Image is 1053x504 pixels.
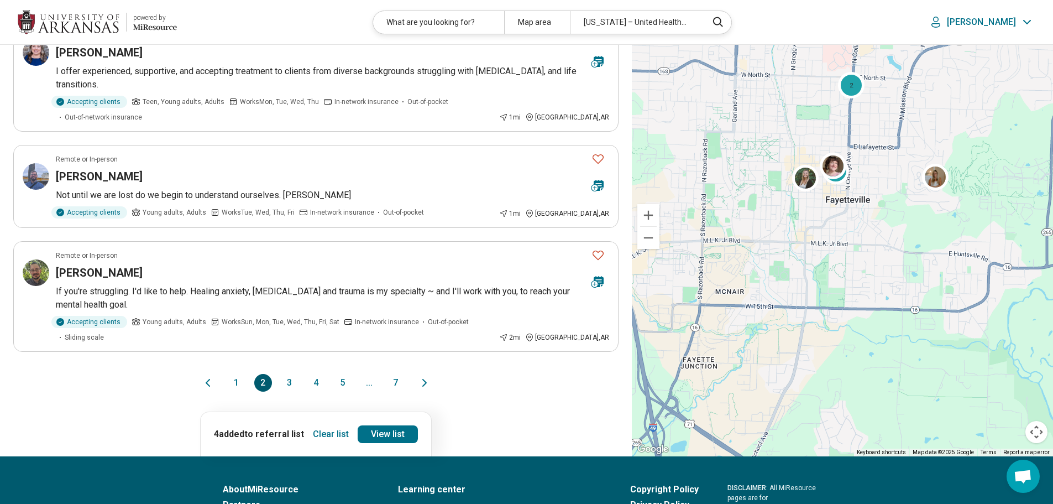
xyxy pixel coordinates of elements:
[637,204,659,226] button: Zoom in
[307,374,325,392] button: 4
[56,169,143,184] h3: [PERSON_NAME]
[570,11,701,34] div: [US_STATE] – United HealthCare
[240,97,319,107] span: Works Mon, Tue, Wed, Thu
[51,206,127,219] div: Accepting clients
[133,13,177,23] div: powered by
[1007,460,1040,493] div: Open chat
[398,483,601,496] a: Learning center
[407,97,448,107] span: Out-of-pocket
[525,209,609,219] div: [GEOGRAPHIC_DATA] , AR
[222,317,339,327] span: Works Sun, Mon, Tue, Wed, Thu, Fri, Sat
[56,251,118,261] p: Remote or In-person
[56,45,143,60] h3: [PERSON_NAME]
[525,332,609,342] div: [GEOGRAPHIC_DATA] , AR
[360,374,378,392] span: ...
[254,374,272,392] button: 2
[727,484,766,492] span: DISCLAIMER
[499,112,521,122] div: 1 mi
[201,374,214,392] button: Previous page
[913,449,974,455] span: Map data ©2025 Google
[428,317,469,327] span: Out-of-pocket
[1025,421,1047,443] button: Map camera controls
[630,483,699,496] a: Copyright Policy
[18,9,119,35] img: University of Arkansas
[281,374,298,392] button: 3
[222,207,295,217] span: Works Tue, Wed, Thu, Fri
[228,374,245,392] button: 1
[56,285,609,311] p: If you're struggling. I'd like to help. Healing anxiety, [MEDICAL_DATA] and trauma is my specialt...
[355,317,419,327] span: In-network insurance
[334,97,399,107] span: In-network insurance
[1003,449,1050,455] a: Report a map error
[838,71,865,98] div: 2
[65,332,104,342] span: Sliding scale
[587,244,609,267] button: Favorite
[143,97,224,107] span: Teen, Young adults, Adults
[358,425,418,443] a: View list
[635,442,671,456] img: Google
[635,442,671,456] a: Open this area in Google Maps (opens a new window)
[981,449,997,455] a: Terms (opens in new tab)
[637,227,659,249] button: Zoom out
[56,265,143,280] h3: [PERSON_NAME]
[56,154,118,164] p: Remote or In-person
[56,65,609,91] p: I offer experienced, supportive, and accepting treatment to clients from diverse backgrounds stru...
[334,374,352,392] button: 5
[51,96,127,108] div: Accepting clients
[383,207,424,217] span: Out-of-pocket
[499,209,521,219] div: 1 mi
[244,429,304,439] span: to referral list
[499,332,521,342] div: 2 mi
[308,425,353,443] button: Clear list
[18,9,177,35] a: University of Arkansaspowered by
[310,207,374,217] span: In-network insurance
[587,148,609,170] button: Favorite
[418,374,431,392] button: Next page
[143,207,206,217] span: Young adults, Adults
[223,483,369,496] a: AboutMiResource
[947,17,1016,28] p: [PERSON_NAME]
[143,317,206,327] span: Young adults, Adults
[65,112,142,122] span: Out-of-network insurance
[51,316,127,328] div: Accepting clients
[387,374,405,392] button: 7
[525,112,609,122] div: [GEOGRAPHIC_DATA] , AR
[214,428,304,441] p: 4 added
[857,449,906,456] button: Keyboard shortcuts
[373,11,504,34] div: What are you looking for?
[504,11,570,34] div: Map area
[56,189,609,202] p: Not until we are lost do we begin to understand ourselves. [PERSON_NAME]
